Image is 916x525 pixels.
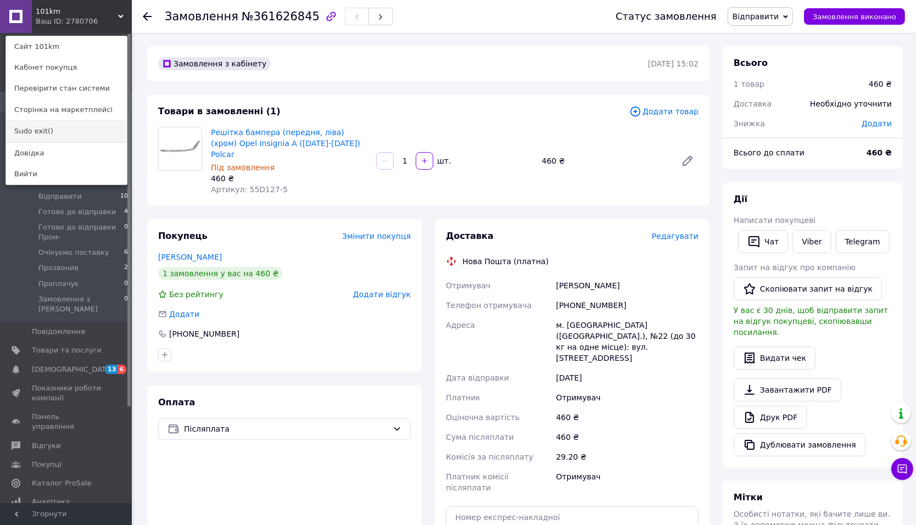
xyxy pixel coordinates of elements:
span: Без рейтингу [169,290,224,299]
span: 0 [124,222,128,242]
span: Відправити [733,12,779,21]
a: Завантажити PDF [734,378,841,401]
span: 0 [124,294,128,314]
span: Телефон отримувача [446,301,532,310]
div: 460 ₴ [869,79,892,90]
div: Отримувач [554,467,701,498]
span: Очікуємо поставку [38,248,109,258]
div: Статус замовлення [616,11,717,22]
div: Необхідно уточнити [803,92,898,116]
span: Адреса [446,321,475,329]
a: Сайт 101km [6,36,127,57]
div: 460 ₴ [554,407,701,427]
a: Решітка бампера (передня, ліва) (хром) Opel Insignia A ([DATE]-[DATE]) Polcar [211,128,360,159]
b: 460 ₴ [867,148,892,157]
span: №361626845 [242,10,320,23]
div: 460 ₴ [211,173,367,184]
span: Показники роботи компанії [32,383,102,403]
a: Telegram [836,230,890,253]
a: Сторінка на маркетплейсі [6,99,127,120]
span: Товари та послуги [32,345,102,355]
span: Товари в замовленні (1) [158,106,281,116]
span: Відгуки [32,441,60,451]
span: Написати покупцеві [734,216,816,225]
a: Редагувати [677,150,699,172]
a: Кабінет покупця [6,57,127,78]
span: Всього до сплати [734,148,805,157]
a: Перевірити стан системи [6,78,127,99]
span: Замовлення з [PERSON_NAME] [38,294,124,314]
div: [PERSON_NAME] [554,276,701,295]
a: Viber [792,230,831,253]
span: Додати [862,119,892,128]
div: м. [GEOGRAPHIC_DATA] ([GEOGRAPHIC_DATA].), №22 (до 30 кг на одне місце): вул. [STREET_ADDRESS] [554,315,701,368]
span: Дії [734,194,747,204]
span: Готове до відправки Пром- [38,222,124,242]
a: Довідка [6,143,127,164]
span: Під замовлення [211,163,275,172]
span: Всього [734,58,768,68]
div: шт. [434,155,452,166]
span: Артикул: 55D127-5 [211,185,288,194]
span: Оплата [158,397,195,407]
button: Чат [738,230,788,253]
span: 6 [118,365,126,374]
div: Ваш ID: 2780706 [36,16,82,26]
span: Післяплата [184,423,388,435]
span: Отримувач [446,281,490,290]
span: Замовлення виконано [813,13,896,21]
span: Покупець [158,231,208,241]
div: 460 ₴ [554,427,701,447]
span: 1 товар [734,80,764,88]
span: Комісія за післяплату [446,453,533,461]
span: Мітки [734,492,763,502]
div: Нова Пошта (платна) [460,256,551,267]
span: Доставка [734,99,772,108]
a: Вийти [6,164,127,185]
span: Відправити [38,192,81,202]
button: Дублювати замовлення [734,433,865,456]
div: 29.20 ₴ [554,447,701,467]
time: [DATE] 15:02 [648,59,699,68]
span: Платник [446,393,481,402]
span: 4 [124,207,128,217]
span: 10 [120,192,128,202]
div: Повернутися назад [143,11,152,22]
span: 13 [105,365,118,374]
span: Каталог ProSale [32,478,91,488]
span: У вас є 30 днів, щоб відправити запит на відгук покупцеві, скопіювавши посилання. [734,306,888,337]
div: Замовлення з кабінету [158,57,271,70]
span: Знижка [734,119,765,128]
span: Додати відгук [353,290,411,299]
span: 101km [36,7,118,16]
span: Платник комісії післяплати [446,472,509,492]
span: Доставка [446,231,494,241]
span: Запит на відгук про компанію [734,263,856,272]
button: Скопіювати запит на відгук [734,277,882,300]
span: Повідомлення [32,327,85,337]
span: 2 [124,263,128,273]
span: Додати товар [629,105,699,118]
img: Решітка бампера (передня, ліва) (хром) Opel Insignia A (2013-2017) Polcar [159,135,202,164]
div: Отримувач [554,388,701,407]
button: Замовлення виконано [804,8,905,25]
a: [PERSON_NAME] [158,253,222,261]
span: Проплачує [38,279,79,289]
button: Видати чек [734,347,816,370]
div: 460 ₴ [538,153,672,169]
span: Оціночна вартість [446,413,520,422]
div: [PHONE_NUMBER] [554,295,701,315]
span: Прозвонив [38,263,79,273]
span: [DEMOGRAPHIC_DATA] [32,365,113,375]
span: Дата відправки [446,373,509,382]
span: Аналітика [32,497,70,507]
span: 6 [124,248,128,258]
div: [DATE] [554,368,701,388]
button: Чат з покупцем [891,458,913,480]
span: Сума післяплати [446,433,514,442]
span: Редагувати [652,232,699,241]
a: Sudo exit() [6,121,127,142]
span: Готове до відправки [38,207,116,217]
span: Додати [169,310,199,319]
div: [PHONE_NUMBER] [168,328,241,339]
